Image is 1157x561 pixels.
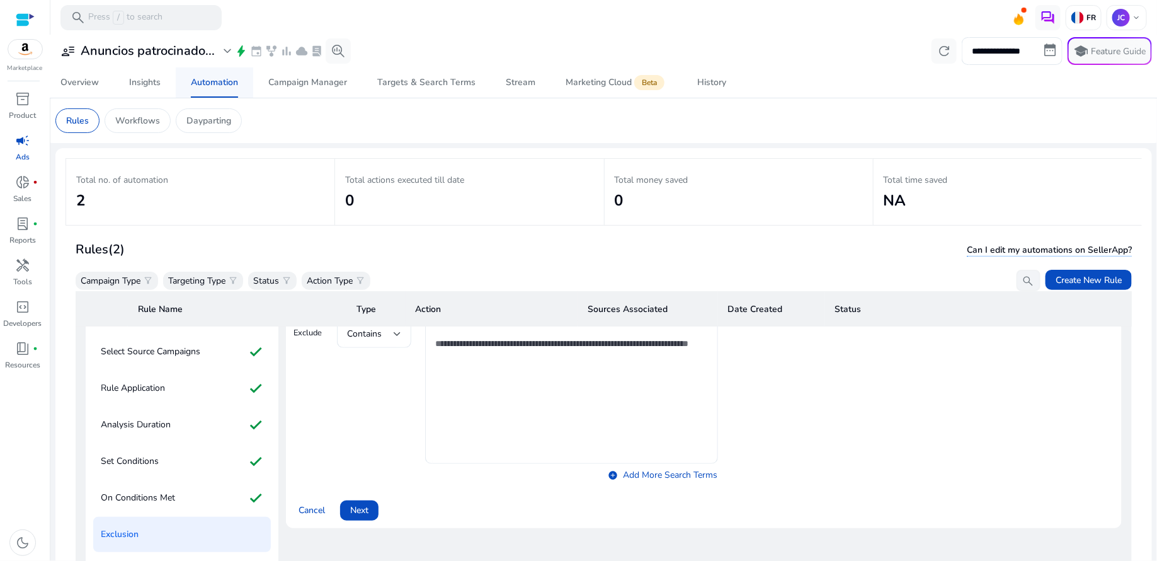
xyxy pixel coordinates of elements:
mat-icon: check [248,378,263,398]
p: Select Source Campaigns [101,342,200,362]
p: Total actions executed till date [345,173,593,187]
h2: NA [884,192,1132,210]
span: campaign [15,133,30,148]
h2: 0 [345,192,593,210]
span: dark_mode [15,535,30,550]
span: filter_alt [282,275,292,286]
span: filter_alt [143,275,153,286]
h3: Anuncios patrocinado... [81,43,215,59]
p: Action Type [307,274,353,287]
span: search [1022,275,1034,287]
span: filter_alt [355,275,365,286]
p: Resources [5,359,40,371]
th: Status [824,291,1132,327]
span: handyman [15,258,30,273]
div: Marketing Cloud [566,78,667,88]
th: Action [406,291,578,327]
div: Insights [129,78,161,87]
span: bar_chart [280,45,293,57]
span: inventory_2 [15,91,30,107]
p: Exclusion [101,524,139,545]
p: Campaign Type [81,274,140,287]
img: amazon.svg [8,40,42,59]
span: add_circle [608,470,618,480]
span: / [113,11,124,25]
span: bolt [235,45,248,57]
p: Rule Application [101,378,165,398]
mat-icon: check [248,488,263,508]
span: refresh [937,43,952,59]
div: Automation [191,78,238,87]
div: Overview [60,78,99,87]
span: family_history [265,45,278,57]
label: Exclude [294,327,322,340]
mat-icon: check [248,342,263,362]
th: Rule Name [128,291,347,327]
p: Marketplace [8,64,43,73]
span: donut_small [15,175,30,190]
th: Type [347,291,406,327]
span: Contains [347,328,382,340]
span: search_insights [331,43,346,59]
h3: Rules (2) [76,242,125,257]
p: Sales [14,193,32,204]
p: FR [1084,13,1096,23]
p: Rules [66,114,89,127]
button: schoolFeature Guide [1068,37,1152,65]
p: Total no. of automation [76,173,324,187]
span: book_4 [15,341,30,356]
h2: 0 [615,192,863,210]
span: Next [350,504,368,517]
span: Create New Rule [1056,274,1122,287]
span: user_attributes [60,43,76,59]
mat-icon: check [248,415,263,435]
div: History [697,78,726,87]
th: Date Created [718,291,825,327]
p: Ads [16,151,30,163]
p: Analysis Duration [101,415,171,435]
span: Beta [634,75,664,90]
p: Product [9,110,37,121]
p: Feature Guide [1091,45,1146,58]
p: Dayparting [186,114,231,127]
div: Campaign Manager [268,78,347,87]
span: expand_more [220,43,235,59]
div: Stream [506,78,535,87]
a: Add More Search Terms [608,468,718,482]
p: Status [253,274,279,287]
span: fiber_manual_record [33,346,38,351]
h2: 2 [76,192,324,210]
p: Tools [13,276,32,287]
span: fiber_manual_record [33,180,38,185]
p: On Conditions Met [101,488,175,508]
th: Sources Associated [578,291,717,327]
button: Create New Rule [1046,270,1132,290]
span: search [71,10,86,25]
img: fr.svg [1071,11,1084,24]
p: Total time saved [884,173,1132,187]
span: Cancel [299,504,325,517]
p: Workflows [115,114,160,127]
span: code_blocks [15,299,30,315]
p: JC [1112,9,1130,26]
span: fiber_manual_record [33,221,38,226]
span: keyboard_arrow_down [1131,13,1141,23]
p: Total money saved [615,173,863,187]
p: Press to search [88,11,162,25]
span: school [1074,43,1089,59]
p: Targeting Type [168,274,225,287]
button: Cancel [294,500,330,521]
button: Next [340,500,379,521]
div: Targets & Search Terms [377,78,476,87]
mat-icon: check [248,451,263,471]
span: lab_profile [15,216,30,231]
span: filter_alt [228,275,238,286]
button: search_insights [326,38,351,64]
span: event [250,45,263,57]
span: Can I edit my automations on SellerApp? [967,244,1132,257]
p: Set Conditions [101,451,159,471]
span: lab_profile [311,45,323,57]
span: cloud [295,45,308,57]
p: Developers [4,318,42,329]
p: Reports [9,234,36,246]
